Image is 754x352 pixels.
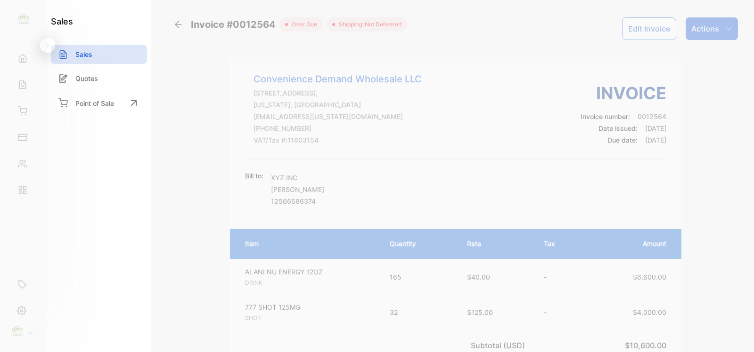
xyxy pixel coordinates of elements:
[75,73,98,83] p: Quotes
[254,72,422,86] p: Convenience Demand Wholesale LLC
[467,239,525,248] p: Rate
[467,308,493,316] span: $125.00
[16,12,31,26] img: logo
[390,307,448,317] p: 32
[633,273,666,281] span: $6,600.00
[645,136,666,144] span: [DATE]
[544,239,576,248] p: Tax
[75,49,92,59] p: Sales
[245,171,263,181] p: Bill to:
[622,17,676,40] button: Edit Invoice
[686,17,738,40] button: Actions
[335,20,402,29] span: Shipping: Not Delivered
[245,314,373,322] p: SHOT
[271,184,324,194] p: [PERSON_NAME]
[691,23,719,34] p: Actions
[245,239,371,248] p: Item
[271,173,324,183] p: XYZ INC
[544,307,576,317] p: -
[10,324,25,338] img: profile
[271,196,324,206] p: 12566586374
[245,302,373,312] p: 777 SHOT 125MG
[544,272,576,282] p: -
[581,80,666,106] h3: Invoice
[51,15,73,28] h1: sales
[254,88,422,98] p: [STREET_ADDRESS],
[598,124,638,132] span: Date issued:
[633,308,666,316] span: $4,000.00
[288,20,317,29] span: over due
[638,112,666,120] span: 0012564
[645,124,666,132] span: [DATE]
[471,340,529,351] p: Subtotal (USD)
[245,279,373,287] p: DRINK
[390,272,448,282] p: 165
[245,267,373,277] p: ALANI NU ENERGY 12OZ
[191,17,279,32] span: Invoice #0012564
[607,136,638,144] span: Due date:
[714,312,754,352] iframe: LiveChat chat widget
[467,273,490,281] span: $40.00
[254,100,422,110] p: [US_STATE], [GEOGRAPHIC_DATA]
[595,239,666,248] p: Amount
[75,98,114,108] p: Point of Sale
[51,69,147,88] a: Quotes
[254,123,422,133] p: [PHONE_NUMBER]
[625,341,666,350] span: $10,600.00
[51,45,147,64] a: Sales
[51,93,147,113] a: Point of Sale
[254,112,422,121] p: [EMAIL_ADDRESS][US_STATE][DOMAIN_NAME]
[390,239,448,248] p: Quantity
[254,135,422,145] p: VAT/Tax #: 11603154
[581,112,630,120] span: Invoice number:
